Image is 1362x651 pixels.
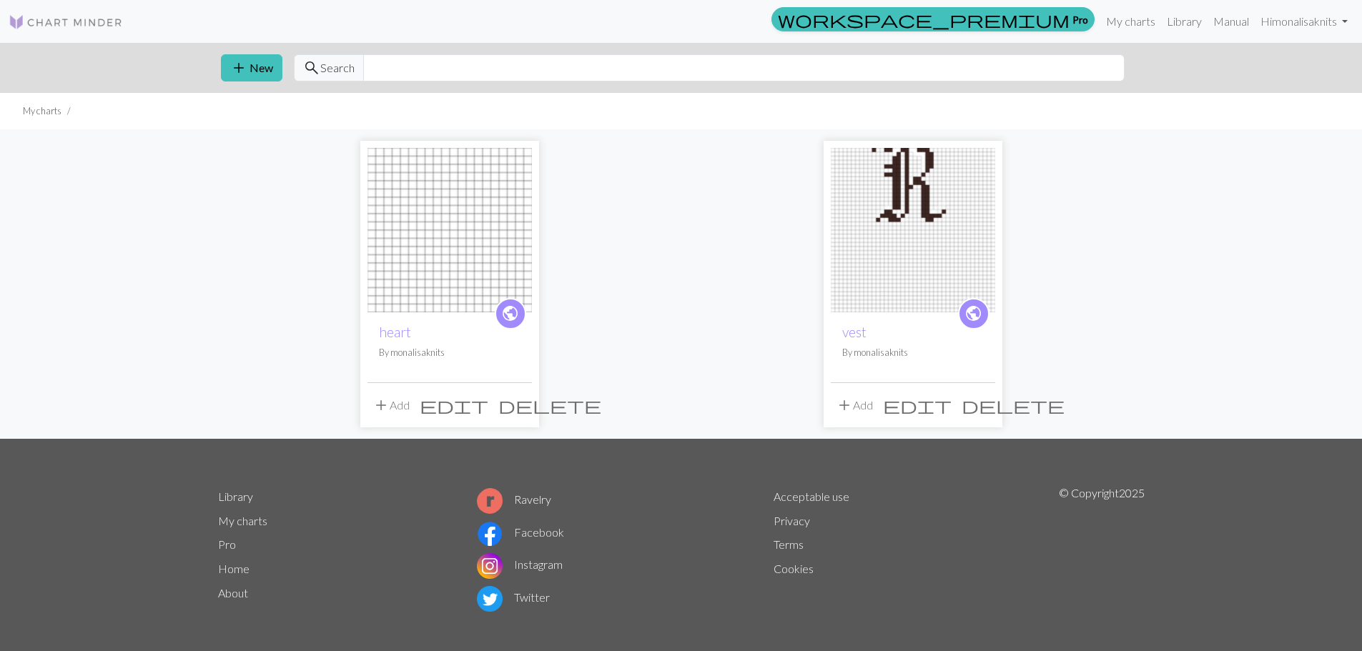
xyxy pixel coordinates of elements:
[477,590,550,604] a: Twitter
[831,392,878,419] button: Add
[774,490,849,503] a: Acceptable use
[367,392,415,419] button: Add
[379,346,520,359] p: By monalisaknits
[962,395,1065,415] span: delete
[9,14,123,31] img: Logo
[883,395,952,415] span: edit
[367,148,532,312] img: heart
[477,525,564,539] a: Facebook
[477,557,563,571] a: Instagram
[493,392,606,419] button: Delete
[836,395,853,415] span: add
[1059,484,1145,615] p: © Copyright 2025
[303,58,320,78] span: search
[1208,7,1255,36] a: Manual
[477,553,503,579] img: Instagram logo
[964,299,982,328] i: public
[957,392,1070,419] button: Delete
[883,397,952,414] i: Edit
[230,58,247,78] span: add
[774,537,804,551] a: Terms
[477,488,503,514] img: Ravelry logo
[218,537,236,551] a: Pro
[964,302,982,324] span: public
[420,395,488,415] span: edit
[842,324,867,340] a: vest
[477,521,503,547] img: Facebook logo
[218,586,248,600] a: About
[771,7,1095,31] a: Pro
[842,346,984,359] p: By monalisaknits
[477,586,503,612] img: Twitter logo
[774,514,810,527] a: Privacy
[218,490,253,503] a: Library
[218,514,267,527] a: My charts
[774,562,814,575] a: Cookies
[372,395,390,415] span: add
[498,395,601,415] span: delete
[221,54,282,81] button: New
[477,492,551,506] a: Ravelry
[778,9,1070,29] span: workspace_premium
[415,392,493,419] button: Edit
[831,222,995,235] a: vest
[320,59,355,76] span: Search
[1161,7,1208,36] a: Library
[501,299,519,328] i: public
[495,298,526,329] a: public
[1100,7,1161,36] a: My charts
[831,148,995,312] img: vest
[23,104,61,118] li: My charts
[420,397,488,414] i: Edit
[379,324,411,340] a: heart
[501,302,519,324] span: public
[878,392,957,419] button: Edit
[367,222,532,235] a: heart
[958,298,990,329] a: public
[218,562,250,575] a: Home
[1255,7,1353,36] a: Himonalisaknits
